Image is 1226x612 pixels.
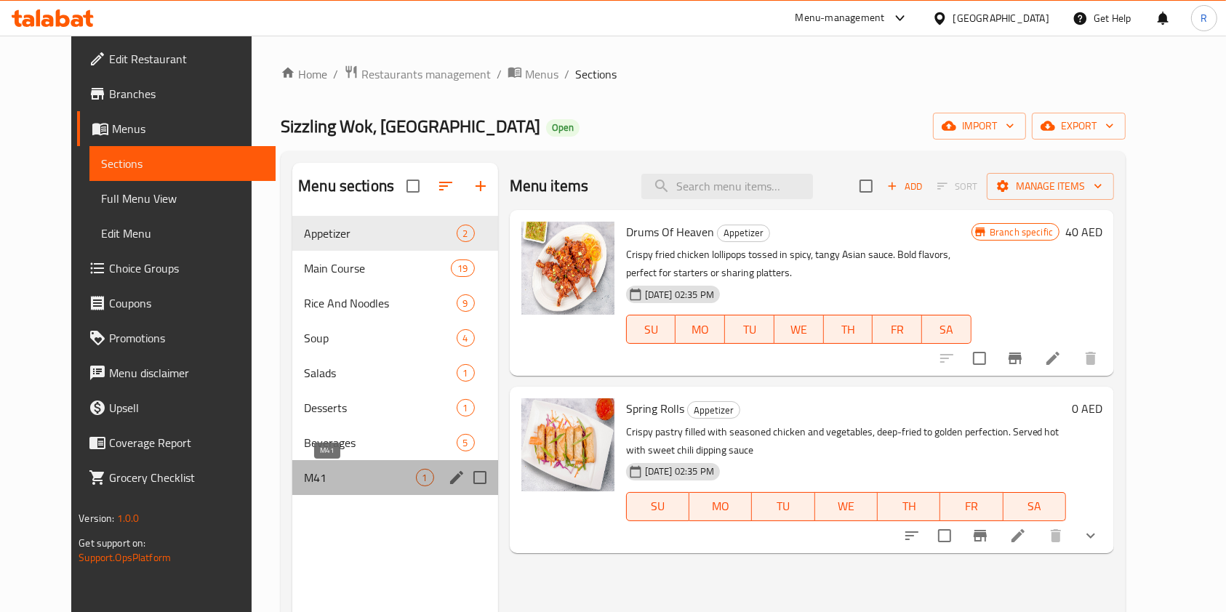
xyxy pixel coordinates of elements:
h6: 0 AED [1072,398,1102,419]
div: Appetizer [687,401,740,419]
span: 9 [457,297,474,310]
span: SA [1009,496,1060,517]
a: Support.OpsPlatform [79,548,171,567]
button: import [933,113,1026,140]
span: Appetizer [688,402,740,419]
button: edit [446,467,468,488]
span: Version: [79,509,114,528]
span: Edit Restaurant [109,50,265,68]
button: Add [881,175,928,198]
button: TU [752,492,814,521]
a: Menus [508,65,558,84]
span: Coupons [109,294,265,312]
span: SU [633,496,684,517]
span: TH [884,496,934,517]
span: TU [758,496,809,517]
span: Add [885,178,924,195]
span: Beverages [304,434,456,451]
span: 5 [457,436,474,450]
span: FR [946,496,997,517]
a: Menus [77,111,276,146]
span: Appetizer [304,225,456,242]
span: Select to update [929,520,960,551]
div: Main Course19 [292,251,498,286]
span: Appetizer [718,225,769,241]
button: MO [676,315,725,344]
span: Promotions [109,329,265,347]
div: items [457,364,475,382]
span: Desserts [304,399,456,416]
span: Spring Rolls [626,398,684,419]
button: export [1032,113,1126,140]
div: items [416,469,434,486]
a: Sections [89,146,276,181]
img: Drums Of Heaven [521,222,614,315]
div: Soup [304,329,456,347]
span: Sort sections [428,169,463,204]
span: Select to update [964,343,995,374]
a: Branches [77,76,276,111]
span: 19 [452,262,473,275]
input: search [641,174,813,199]
span: TU [731,319,769,340]
a: Upsell [77,390,276,425]
span: Sections [575,65,617,83]
button: MO [689,492,752,521]
span: Restaurants management [361,65,491,83]
button: FR [940,492,1003,521]
span: WE [821,496,872,517]
span: 2 [457,227,474,241]
div: Soup4 [292,321,498,355]
span: FR [878,319,916,340]
span: Sections [101,155,265,172]
span: Sizzling Wok, [GEOGRAPHIC_DATA] [281,110,540,142]
span: Edit Menu [101,225,265,242]
span: Upsell [109,399,265,416]
span: Select section first [928,175,987,198]
span: Select section [851,171,881,201]
span: Menu disclaimer [109,364,265,382]
span: Branch specific [984,225,1059,239]
div: items [457,225,475,242]
div: Salads1 [292,355,498,390]
span: Main Course [304,259,451,277]
div: Beverages5 [292,425,498,460]
a: Edit menu item [1044,350,1062,367]
button: Manage items [987,173,1114,200]
div: [GEOGRAPHIC_DATA] [953,10,1049,26]
a: Coupons [77,286,276,321]
button: TU [725,315,774,344]
a: Edit Menu [89,216,276,251]
button: SU [626,315,676,344]
div: Rice And Noodles9 [292,286,498,321]
span: Menus [525,65,558,83]
span: TH [830,319,868,340]
span: MO [695,496,746,517]
svg: Show Choices [1082,527,1099,544]
button: delete [1073,341,1108,376]
span: Coverage Report [109,434,265,451]
div: items [457,329,475,347]
span: WE [780,319,818,340]
h6: 40 AED [1065,222,1102,242]
span: 1 [417,471,433,485]
div: Appetizer [717,225,770,242]
nav: Menu sections [292,210,498,501]
a: Choice Groups [77,251,276,286]
div: M411edit [292,460,498,495]
a: Menu disclaimer [77,355,276,390]
span: R [1201,10,1207,26]
a: Grocery Checklist [77,460,276,495]
button: Branch-specific-item [963,518,998,553]
a: Coverage Report [77,425,276,460]
div: items [451,259,474,277]
div: Rice And Noodles [304,294,456,312]
button: TH [878,492,940,521]
a: Full Menu View [89,181,276,216]
span: [DATE] 02:35 PM [639,464,720,478]
button: SA [922,315,971,344]
div: items [457,434,475,451]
